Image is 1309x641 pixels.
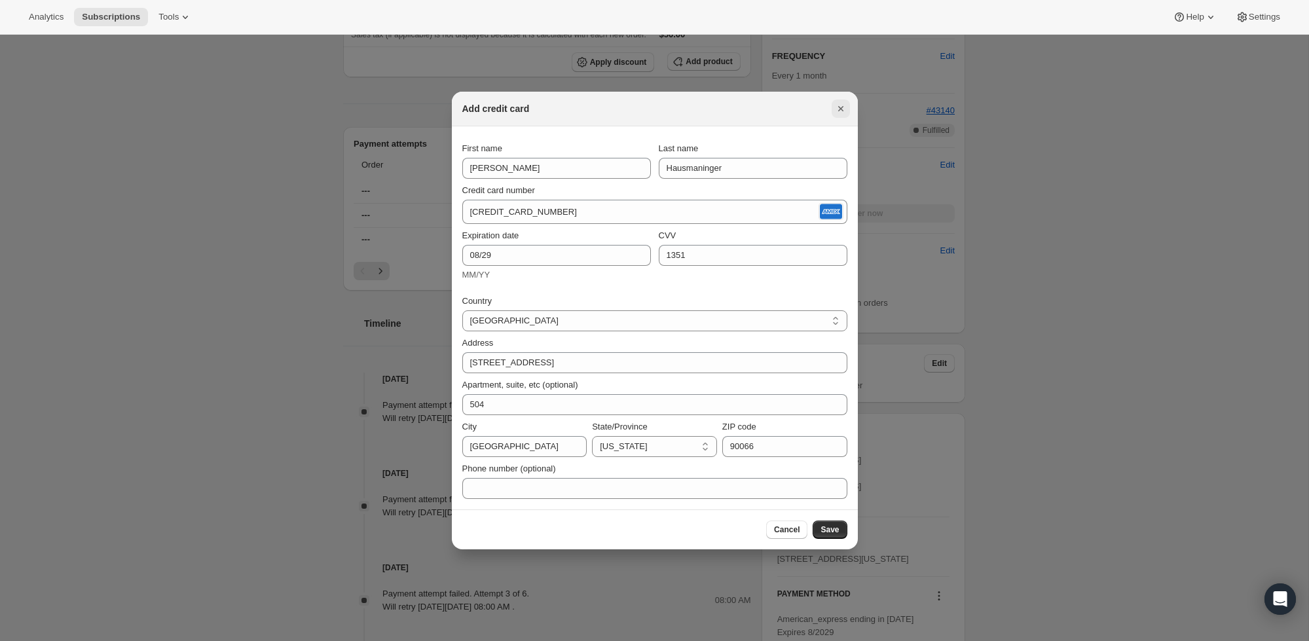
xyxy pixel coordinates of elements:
[659,230,676,240] span: CVV
[462,422,477,431] span: City
[462,296,492,306] span: Country
[462,230,519,240] span: Expiration date
[659,143,699,153] span: Last name
[462,143,502,153] span: First name
[1165,8,1225,26] button: Help
[151,8,200,26] button: Tools
[1264,583,1296,615] div: Open Intercom Messenger
[462,464,556,473] span: Phone number (optional)
[1186,12,1204,22] span: Help
[462,102,530,115] h2: Add credit card
[462,270,490,280] span: MM/YY
[462,185,535,195] span: Credit card number
[462,338,494,348] span: Address
[722,422,756,431] span: ZIP code
[158,12,179,22] span: Tools
[29,12,64,22] span: Analytics
[21,8,71,26] button: Analytics
[832,100,850,118] button: Close
[1228,8,1288,26] button: Settings
[813,521,847,539] button: Save
[774,524,800,535] span: Cancel
[766,521,807,539] button: Cancel
[462,380,578,390] span: Apartment, suite, etc (optional)
[82,12,140,22] span: Subscriptions
[820,524,839,535] span: Save
[592,422,648,431] span: State/Province
[1249,12,1280,22] span: Settings
[74,8,148,26] button: Subscriptions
